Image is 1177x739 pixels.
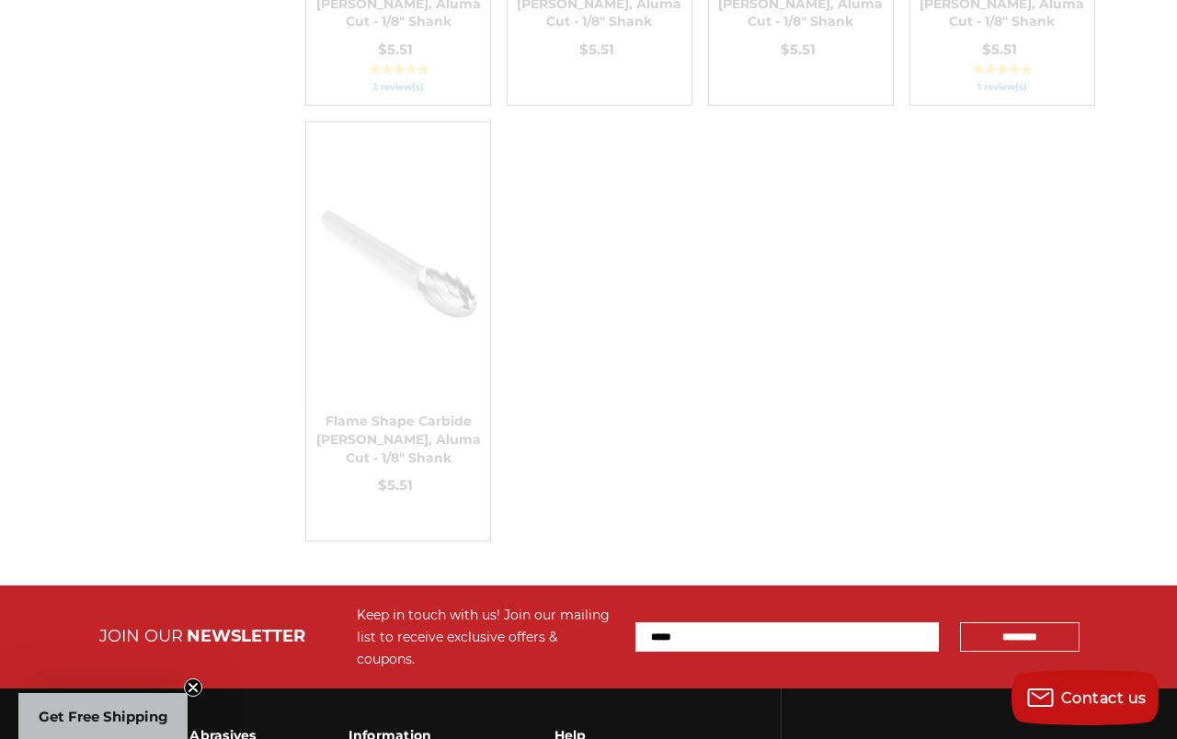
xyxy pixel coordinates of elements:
button: Close teaser [184,678,202,697]
button: Contact us [1011,670,1159,725]
span: JOIN OUR [99,626,183,646]
span: Contact us [1061,689,1147,707]
span: Get Free Shipping [39,708,168,725]
div: Keep in touch with us! Join our mailing list to receive exclusive offers & coupons. [357,604,617,670]
div: Get Free ShippingClose teaser [18,693,188,739]
span: NEWSLETTER [187,626,305,646]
